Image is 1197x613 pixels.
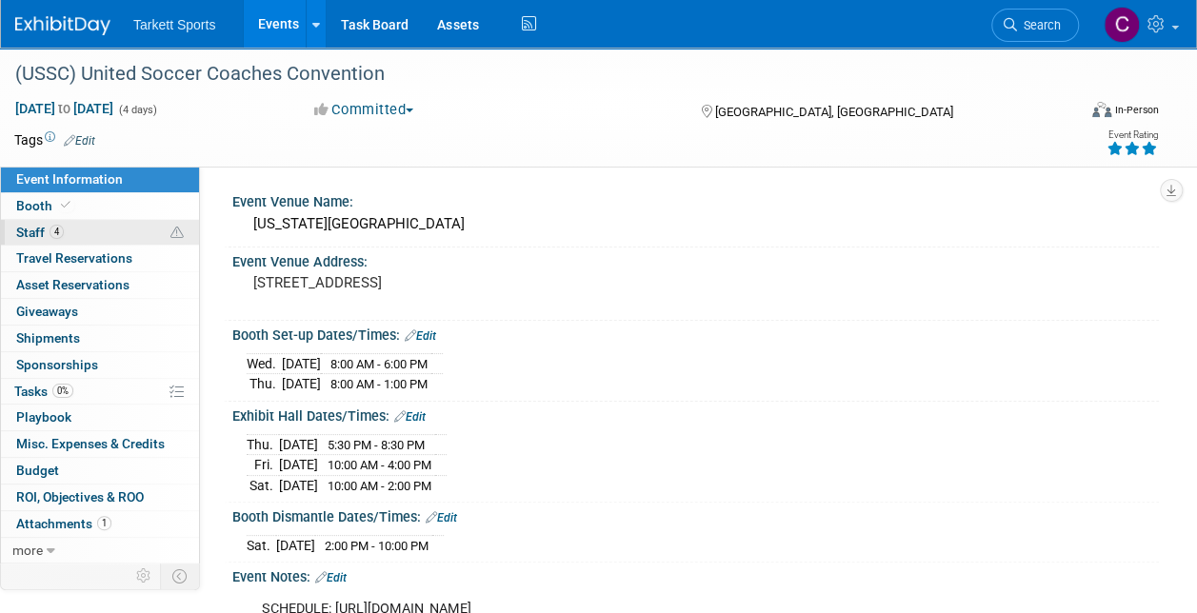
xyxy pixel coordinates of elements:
[61,200,70,210] i: Booth reservation complete
[426,511,457,524] a: Edit
[232,321,1159,346] div: Booth Set-up Dates/Times:
[991,9,1079,42] a: Search
[16,171,123,187] span: Event Information
[328,438,425,452] span: 5:30 PM - 8:30 PM
[247,455,279,476] td: Fri.
[117,104,157,116] span: (4 days)
[279,475,318,495] td: [DATE]
[15,16,110,35] img: ExhibitDay
[279,455,318,476] td: [DATE]
[16,357,98,372] span: Sponsorships
[50,225,64,239] span: 4
[161,564,200,588] td: Toggle Event Tabs
[276,535,315,555] td: [DATE]
[16,250,132,266] span: Travel Reservations
[247,475,279,495] td: Sat.
[232,402,1159,426] div: Exhibit Hall Dates/Times:
[16,436,165,451] span: Misc. Expenses & Credits
[1,484,199,510] a: ROI, Objectives & ROO
[14,130,95,149] td: Tags
[715,105,953,119] span: [GEOGRAPHIC_DATA], [GEOGRAPHIC_DATA]
[16,489,144,504] span: ROI, Objectives & ROO
[1104,7,1140,43] img: Christa Collins
[16,277,130,292] span: Asset Reservations
[232,247,1159,271] div: Event Venue Address:
[12,543,43,558] span: more
[1,299,199,325] a: Giveaways
[1017,18,1061,32] span: Search
[16,330,80,346] span: Shipments
[1092,102,1111,117] img: Format-Inperson.png
[330,357,428,371] span: 8:00 AM - 6:00 PM
[1,458,199,484] a: Budget
[97,516,111,530] span: 1
[16,304,78,319] span: Giveaways
[16,225,64,240] span: Staff
[1114,103,1159,117] div: In-Person
[405,329,436,343] a: Edit
[1,379,199,405] a: Tasks0%
[1107,130,1158,140] div: Event Rating
[16,198,74,213] span: Booth
[1,405,199,430] a: Playbook
[9,57,1061,91] div: (USSC) United Soccer Coaches Convention
[133,17,215,32] span: Tarkett Sports
[16,463,59,478] span: Budget
[1,220,199,246] a: Staff4
[170,225,184,242] span: Potential Scheduling Conflict -- at least one attendee is tagged in another overlapping event.
[279,434,318,455] td: [DATE]
[247,535,276,555] td: Sat.
[247,374,282,394] td: Thu.
[232,188,1159,211] div: Event Venue Name:
[232,503,1159,527] div: Booth Dismantle Dates/Times:
[55,101,73,116] span: to
[253,274,597,291] pre: [STREET_ADDRESS]
[1,538,199,564] a: more
[64,134,95,148] a: Edit
[1,193,199,219] a: Booth
[232,563,1159,587] div: Event Notes:
[328,479,431,493] span: 10:00 AM - 2:00 PM
[992,99,1159,128] div: Event Format
[1,246,199,271] a: Travel Reservations
[16,516,111,531] span: Attachments
[1,431,199,457] a: Misc. Expenses & Credits
[1,167,199,192] a: Event Information
[1,352,199,378] a: Sponsorships
[328,458,431,472] span: 10:00 AM - 4:00 PM
[14,384,73,399] span: Tasks
[394,410,426,424] a: Edit
[315,571,347,584] a: Edit
[247,209,1145,239] div: [US_STATE][GEOGRAPHIC_DATA]
[1,511,199,537] a: Attachments1
[282,353,321,374] td: [DATE]
[308,100,421,120] button: Committed
[247,434,279,455] td: Thu.
[325,539,429,553] span: 2:00 PM - 10:00 PM
[52,384,73,398] span: 0%
[1,272,199,298] a: Asset Reservations
[247,353,282,374] td: Wed.
[16,409,71,425] span: Playbook
[14,100,114,117] span: [DATE] [DATE]
[330,377,428,391] span: 8:00 AM - 1:00 PM
[282,374,321,394] td: [DATE]
[128,564,161,588] td: Personalize Event Tab Strip
[1,326,199,351] a: Shipments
